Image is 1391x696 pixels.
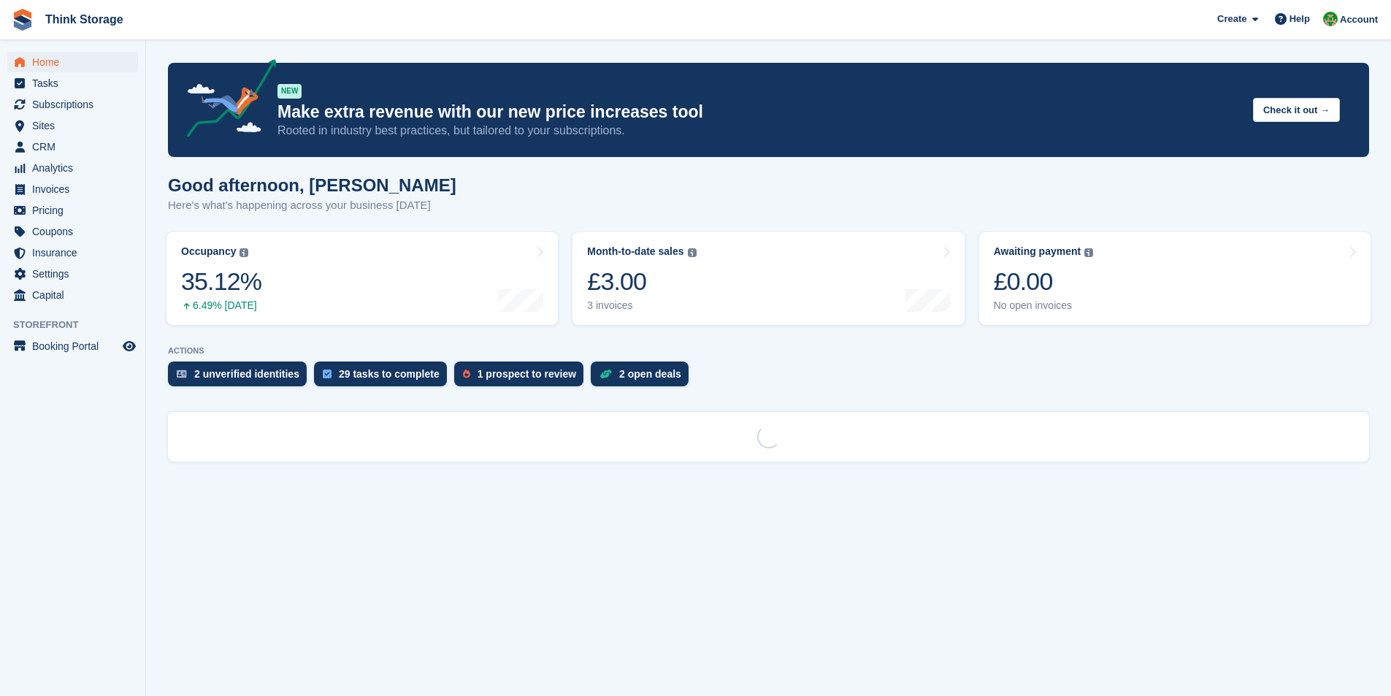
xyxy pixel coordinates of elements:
span: Analytics [32,158,120,178]
span: Tasks [32,73,120,93]
div: 29 tasks to complete [339,368,440,380]
p: ACTIONS [168,346,1369,356]
div: 3 invoices [587,299,696,312]
a: Preview store [120,337,138,355]
span: Pricing [32,200,120,221]
span: Home [32,52,120,72]
button: Check it out → [1253,98,1340,122]
span: Account [1340,12,1378,27]
div: No open invoices [994,299,1094,312]
span: Help [1290,12,1310,26]
div: Occupancy [181,245,236,258]
a: Awaiting payment £0.00 No open invoices [979,232,1371,325]
img: icon-info-grey-7440780725fd019a000dd9b08b2336e03edf1995a4989e88bcd33f0948082b44.svg [240,248,248,257]
a: 2 open deals [591,362,696,394]
span: Booking Portal [32,336,120,356]
h1: Good afternoon, [PERSON_NAME] [168,175,456,195]
div: 2 open deals [619,368,681,380]
a: Occupancy 35.12% 6.49% [DATE] [166,232,558,325]
div: 1 prospect to review [478,368,576,380]
img: stora-icon-8386f47178a22dfd0bd8f6a31ec36ba5ce8667c1dd55bd0f319d3a0aa187defe.svg [12,9,34,31]
p: Here's what's happening across your business [DATE] [168,197,456,214]
a: menu [7,158,138,178]
a: menu [7,221,138,242]
a: 2 unverified identities [168,362,314,394]
img: prospect-51fa495bee0391a8d652442698ab0144808aea92771e9ea1ae160a38d050c398.svg [463,370,470,378]
a: Think Storage [39,7,129,31]
span: Subscriptions [32,94,120,115]
img: task-75834270c22a3079a89374b754ae025e5fb1db73e45f91037f5363f120a921f8.svg [323,370,332,378]
a: 29 tasks to complete [314,362,454,394]
span: Invoices [32,179,120,199]
div: £3.00 [587,267,696,297]
a: menu [7,242,138,263]
div: £0.00 [994,267,1094,297]
div: 2 unverified identities [194,368,299,380]
div: 35.12% [181,267,261,297]
p: Make extra revenue with our new price increases tool [277,102,1241,123]
img: icon-info-grey-7440780725fd019a000dd9b08b2336e03edf1995a4989e88bcd33f0948082b44.svg [688,248,697,257]
img: Sarah Mackie [1323,12,1338,26]
div: 6.49% [DATE] [181,299,261,312]
span: Create [1217,12,1246,26]
img: icon-info-grey-7440780725fd019a000dd9b08b2336e03edf1995a4989e88bcd33f0948082b44.svg [1084,248,1093,257]
a: Month-to-date sales £3.00 3 invoices [572,232,964,325]
a: menu [7,94,138,115]
a: menu [7,179,138,199]
img: verify_identity-adf6edd0f0f0b5bbfe63781bf79b02c33cf7c696d77639b501bdc392416b5a36.svg [177,370,187,378]
a: 1 prospect to review [454,362,591,394]
span: Coupons [32,221,120,242]
img: deal-1b604bf984904fb50ccaf53a9ad4b4a5d6e5aea283cecdc64d6e3604feb123c2.svg [599,369,612,379]
div: Month-to-date sales [587,245,683,258]
a: menu [7,200,138,221]
a: menu [7,264,138,284]
span: Insurance [32,242,120,263]
span: Sites [32,115,120,136]
a: menu [7,52,138,72]
a: menu [7,137,138,157]
p: Rooted in industry best practices, but tailored to your subscriptions. [277,123,1241,139]
div: NEW [277,84,302,99]
span: CRM [32,137,120,157]
a: menu [7,115,138,136]
div: Awaiting payment [994,245,1081,258]
span: Settings [32,264,120,284]
span: Storefront [13,318,145,332]
img: price-adjustments-announcement-icon-8257ccfd72463d97f412b2fc003d46551f7dbcb40ab6d574587a9cd5c0d94... [175,59,277,142]
span: Capital [32,285,120,305]
a: menu [7,336,138,356]
a: menu [7,73,138,93]
a: menu [7,285,138,305]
